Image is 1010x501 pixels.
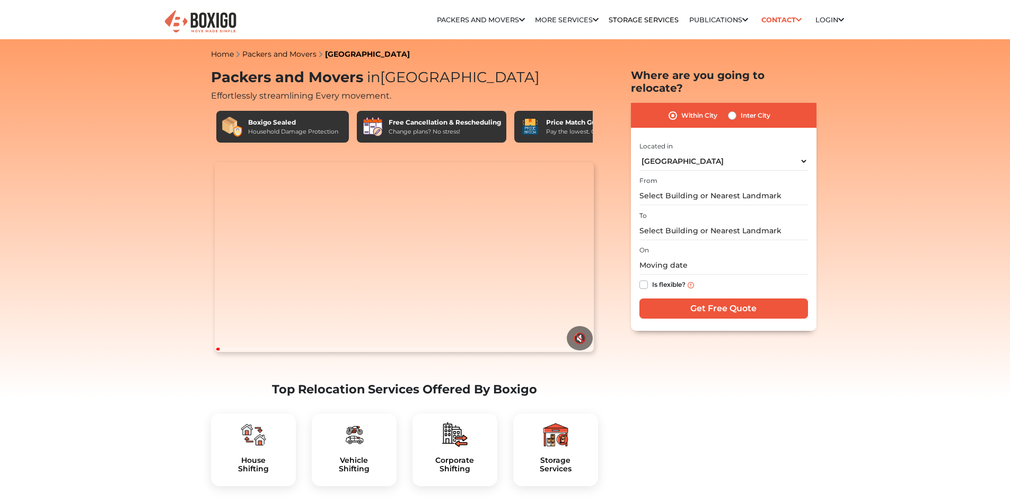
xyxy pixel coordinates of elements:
label: Is flexible? [652,278,686,289]
a: Home [211,49,234,59]
img: info [688,282,694,288]
img: Boxigo [163,9,238,35]
label: On [639,245,649,255]
button: 🔇 [567,326,593,350]
span: [GEOGRAPHIC_DATA] [363,68,540,86]
label: Located in [639,142,673,151]
input: Moving date [639,256,808,275]
div: Price Match Guarantee [546,118,627,127]
h5: House Shifting [219,456,287,474]
img: Boxigo Sealed [222,116,243,137]
label: To [639,211,647,221]
img: Free Cancellation & Rescheduling [362,116,383,137]
div: Change plans? No stress! [389,127,501,136]
a: Publications [689,16,748,24]
a: HouseShifting [219,456,287,474]
label: Inter City [741,109,770,122]
img: boxigo_packers_and_movers_plan [241,422,266,447]
label: From [639,176,657,186]
a: StorageServices [522,456,590,474]
input: Get Free Quote [639,298,808,319]
a: Login [815,16,844,24]
img: boxigo_packers_and_movers_plan [543,422,568,447]
div: Boxigo Sealed [248,118,338,127]
a: Packers and Movers [242,49,317,59]
span: in [367,68,380,86]
video: Your browser does not support the video tag. [215,162,594,352]
div: Pay the lowest. Guaranteed! [546,127,627,136]
a: Storage Services [609,16,679,24]
a: VehicleShifting [320,456,388,474]
input: Select Building or Nearest Landmark [639,187,808,205]
input: Select Building or Nearest Landmark [639,222,808,240]
img: Price Match Guarantee [520,116,541,137]
div: Free Cancellation & Rescheduling [389,118,501,127]
span: Effortlessly streamlining Every movement. [211,91,391,101]
a: Contact [758,12,805,28]
a: CorporateShifting [421,456,489,474]
img: boxigo_packers_and_movers_plan [442,422,468,447]
h2: Top Relocation Services Offered By Boxigo [211,382,598,397]
h2: Where are you going to relocate? [631,69,816,94]
div: Household Damage Protection [248,127,338,136]
label: Within City [681,109,717,122]
a: [GEOGRAPHIC_DATA] [325,49,410,59]
img: boxigo_packers_and_movers_plan [341,422,367,447]
a: Packers and Movers [437,16,525,24]
h5: Corporate Shifting [421,456,489,474]
h5: Storage Services [522,456,590,474]
h5: Vehicle Shifting [320,456,388,474]
h1: Packers and Movers [211,69,598,86]
a: More services [535,16,599,24]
